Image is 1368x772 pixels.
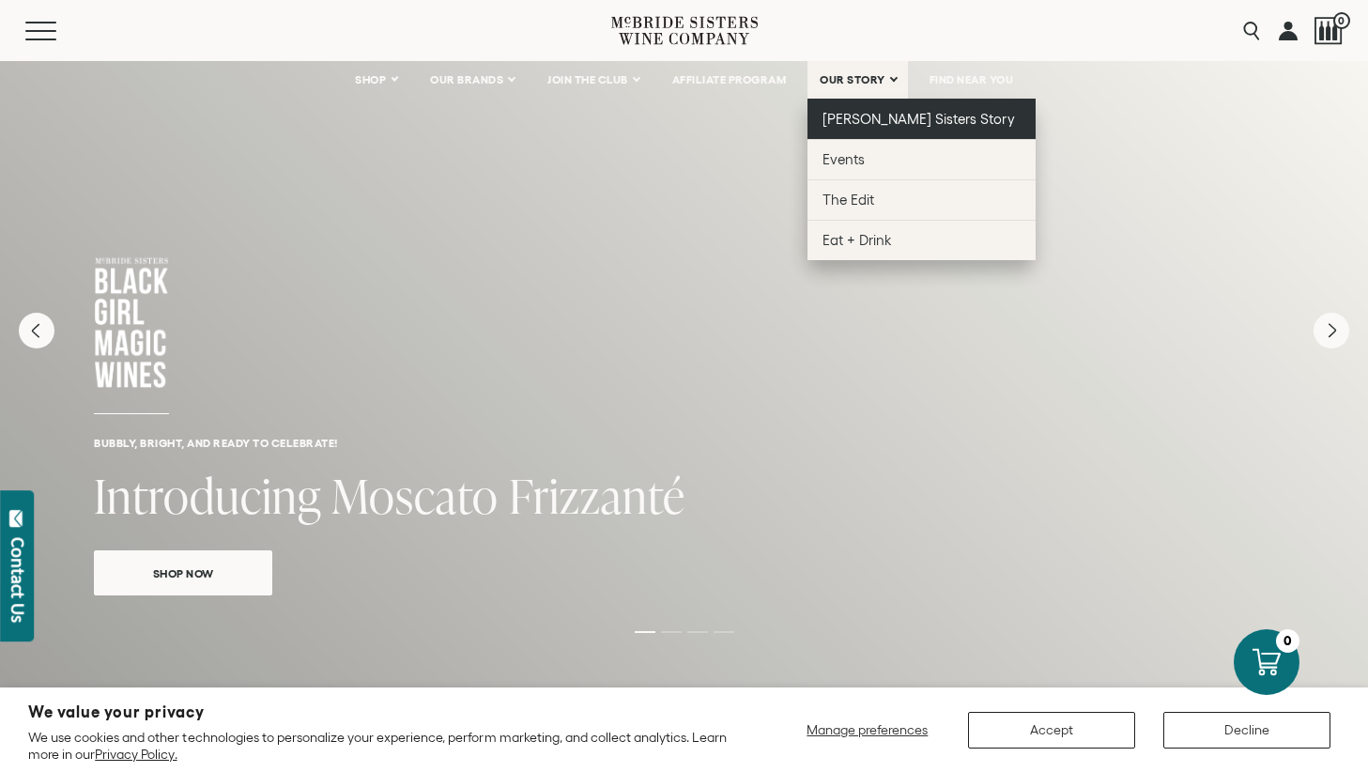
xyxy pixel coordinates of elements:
h2: We value your privacy [28,704,730,720]
span: Moscato [331,463,499,528]
a: Eat + Drink [807,220,1036,260]
span: FIND NEAR YOU [930,73,1014,86]
span: OUR BRANDS [430,73,503,86]
a: JOIN THE CLUB [535,61,651,99]
span: JOIN THE CLUB [547,73,628,86]
span: SHOP [355,73,387,86]
button: Manage preferences [795,712,940,749]
li: Page dot 3 [687,631,708,633]
span: AFFILIATE PROGRAM [672,73,787,86]
div: 0 [1276,629,1299,653]
button: Mobile Menu Trigger [25,22,93,40]
a: SHOP [343,61,408,99]
button: Next [1314,313,1349,348]
span: OUR STORY [820,73,885,86]
span: The Edit [822,192,874,208]
a: FIND NEAR YOU [917,61,1026,99]
a: Shop Now [94,550,272,595]
button: Previous [19,313,54,348]
span: Frizzanté [509,463,685,528]
a: [PERSON_NAME] Sisters Story [807,99,1036,139]
a: OUR BRANDS [418,61,526,99]
a: AFFILIATE PROGRAM [660,61,799,99]
button: Decline [1163,712,1330,749]
button: Accept [968,712,1135,749]
li: Page dot 1 [635,631,655,633]
a: Events [807,139,1036,179]
span: Eat + Drink [822,232,892,248]
li: Page dot 4 [714,631,734,633]
span: Manage preferences [807,722,928,737]
span: [PERSON_NAME] Sisters Story [822,111,1015,127]
a: The Edit [807,179,1036,220]
h6: Bubbly, bright, and ready to celebrate! [94,437,1274,449]
span: 0 [1333,12,1350,29]
span: Shop Now [120,563,247,584]
li: Page dot 2 [661,631,682,633]
a: Privacy Policy. [95,747,177,762]
p: We use cookies and other technologies to personalize your experience, perform marketing, and coll... [28,729,730,763]
a: OUR STORY [807,61,908,99]
span: Introducing [94,463,321,528]
span: Events [822,151,865,167]
div: Contact Us [8,537,27,623]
